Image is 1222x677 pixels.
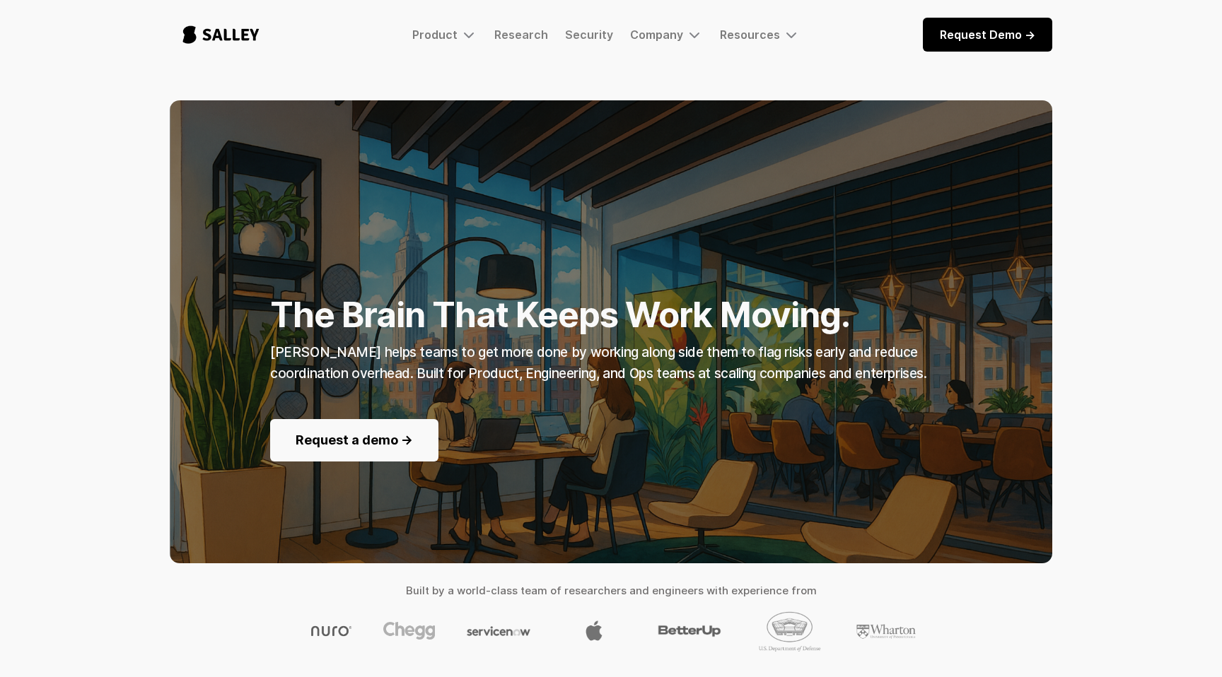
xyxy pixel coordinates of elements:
[565,28,613,42] a: Security
[270,419,438,461] a: Request a demo ->
[923,18,1052,52] a: Request Demo ->
[270,344,927,382] strong: [PERSON_NAME] helps teams to get more done by working along side them to flag risks early and red...
[494,28,548,42] a: Research
[170,580,1052,601] h4: Built by a world-class team of researchers and engineers with experience from
[170,11,272,58] a: home
[630,26,703,43] div: Company
[412,26,477,43] div: Product
[720,26,800,43] div: Resources
[720,28,780,42] div: Resources
[412,28,458,42] div: Product
[270,294,850,336] strong: The Brain That Keeps Work Moving.
[630,28,683,42] div: Company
